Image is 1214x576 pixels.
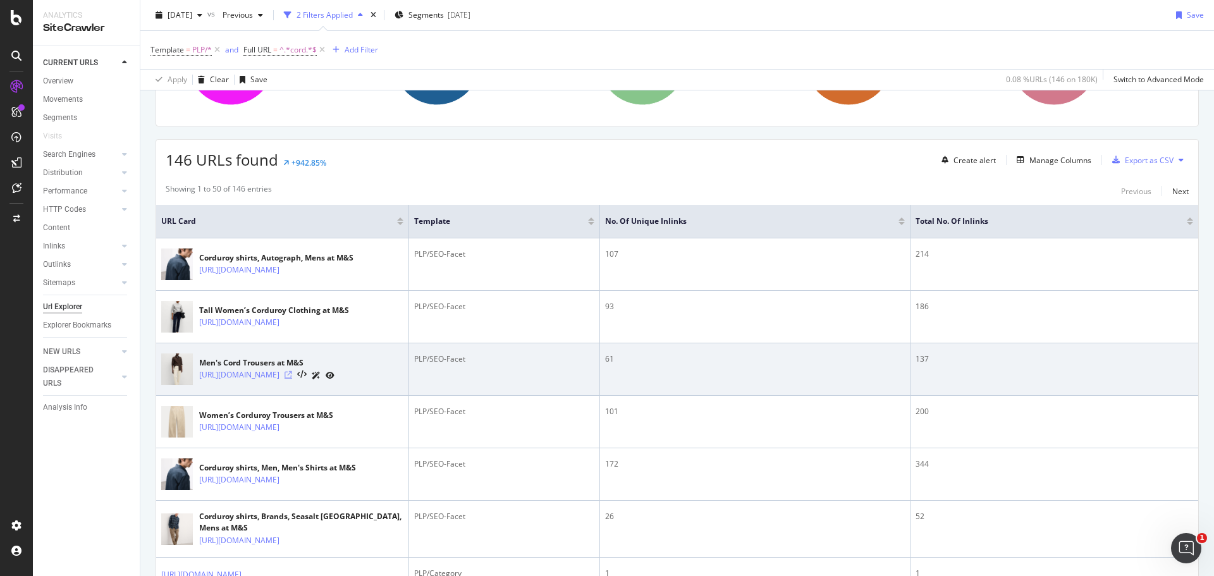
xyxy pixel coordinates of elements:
button: Switch to Advanced Mode [1108,70,1204,90]
div: Apply [168,74,187,85]
span: ^.*cord.*$ [279,41,317,59]
div: Overview [43,75,73,88]
a: Visit Online Page [285,371,292,379]
a: CURRENT URLS [43,56,118,70]
a: Explorer Bookmarks [43,319,131,332]
div: Movements [43,93,83,106]
a: [URL][DOMAIN_NAME] [199,421,279,434]
button: [DATE] [150,5,207,25]
div: Save [250,74,267,85]
div: PLP/SEO-Facet [414,458,594,470]
a: Search Engines [43,148,118,161]
div: +942.85% [291,157,326,168]
div: Performance [43,185,87,198]
div: Export as CSV [1125,155,1174,166]
div: Explorer Bookmarks [43,319,111,332]
button: Clear [193,70,229,90]
div: PLP/SEO-Facet [414,406,594,417]
div: NEW URLS [43,345,80,358]
a: NEW URLS [43,345,118,358]
span: No. of Unique Inlinks [605,216,880,227]
div: A chart. [166,6,364,116]
button: Add Filter [328,42,378,58]
span: Segments [408,9,444,20]
div: PLP/SEO-Facet [414,248,594,260]
span: Template [414,216,569,227]
a: [URL][DOMAIN_NAME] [199,534,279,547]
div: Visits [43,130,62,143]
a: DISAPPEARED URLS [43,364,118,390]
div: Create alert [953,155,996,166]
div: 61 [605,353,905,365]
div: 137 [916,353,1193,365]
div: Tall Women’s Corduroy Clothing at M&S [199,305,349,316]
span: Template [150,44,184,55]
a: URL Inspection [326,369,334,382]
img: main image [161,244,193,285]
a: Movements [43,93,131,106]
button: View HTML Source [297,371,307,379]
div: Add Filter [345,44,378,55]
a: AI Url Details [312,369,321,382]
a: [URL][DOMAIN_NAME] [199,316,279,329]
a: Url Explorer [43,300,131,314]
a: Performance [43,185,118,198]
div: 101 [605,406,905,417]
div: Inlinks [43,240,65,253]
div: CURRENT URLS [43,56,98,70]
div: Manage Columns [1029,155,1091,166]
div: Analysis Info [43,401,87,414]
div: Switch to Advanced Mode [1113,74,1204,85]
span: vs [207,8,218,19]
button: Next [1172,183,1189,199]
div: Analytics [43,10,130,21]
div: Sitemaps [43,276,75,290]
span: PLP/* [192,41,212,59]
a: Overview [43,75,131,88]
div: 186 [916,301,1193,312]
span: 1 [1197,533,1207,543]
text: 87% [441,83,456,92]
div: HTTP Codes [43,203,86,216]
div: 214 [916,248,1193,260]
div: 93 [605,301,905,312]
button: and [225,44,238,56]
a: Sitemaps [43,276,118,290]
div: Outlinks [43,258,71,271]
span: Previous [218,9,253,20]
div: 2 Filters Applied [297,9,353,20]
div: PLP/SEO-Facet [414,511,594,522]
div: PLP/SEO-Facet [414,301,594,312]
div: Showing 1 to 50 of 146 entries [166,183,272,199]
button: Segments[DATE] [389,5,475,25]
button: Previous [1121,183,1151,199]
span: Full URL [243,44,271,55]
iframe: Intercom live chat [1171,533,1201,563]
div: 0.08 % URLs ( 146 on 180K ) [1006,74,1098,85]
img: main image [161,349,193,390]
button: Save [235,70,267,90]
div: Corduroy shirts, Autograph, Mens at M&S [199,252,353,264]
div: Url Explorer [43,300,82,314]
div: PLP/SEO-Facet [414,353,594,365]
button: 2 Filters Applied [279,5,368,25]
span: 2025 Oct. 4th [168,9,192,20]
div: [DATE] [448,9,470,20]
a: Analysis Info [43,401,131,414]
div: Clear [210,74,229,85]
a: [URL][DOMAIN_NAME] [199,369,279,381]
span: Total No. of Inlinks [916,216,1168,227]
div: 200 [916,406,1193,417]
div: Corduroy shirts, Brands, Seasalt [GEOGRAPHIC_DATA], Mens at M&S [199,511,403,534]
div: Segments [43,111,77,125]
img: main image [161,454,193,495]
span: = [273,44,278,55]
div: times [368,9,379,21]
a: Inlinks [43,240,118,253]
div: Corduroy shirts, Men, Men's Shirts at M&S [199,462,356,474]
div: 107 [605,248,905,260]
div: DISAPPEARED URLS [43,364,107,390]
a: [URL][DOMAIN_NAME] [199,264,279,276]
div: A chart. [372,6,570,116]
div: Content [43,221,70,235]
